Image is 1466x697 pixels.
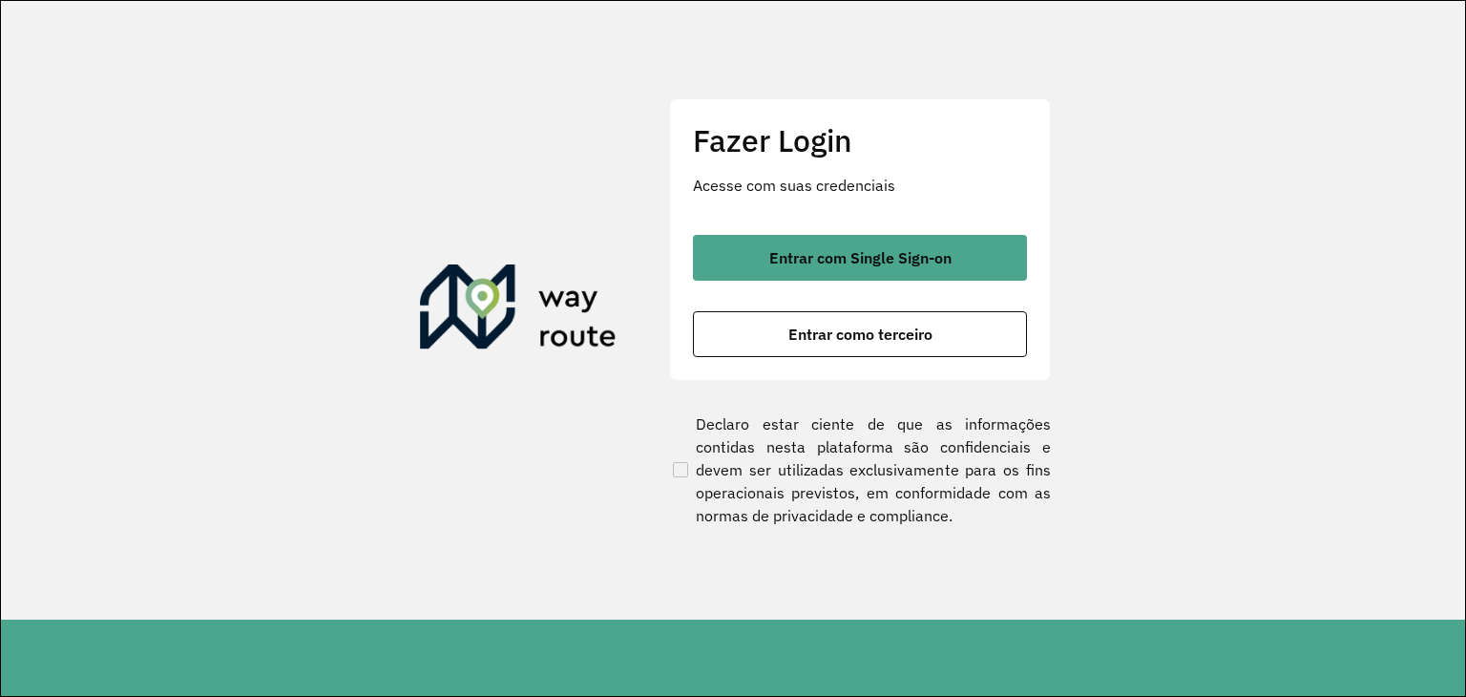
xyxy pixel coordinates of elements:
button: button [693,311,1027,357]
img: Roteirizador AmbevTech [420,264,617,356]
h2: Fazer Login [693,122,1027,158]
span: Entrar com Single Sign-on [769,250,952,265]
button: button [693,235,1027,281]
label: Declaro estar ciente de que as informações contidas nesta plataforma são confidenciais e devem se... [669,412,1051,527]
span: Entrar como terceiro [788,327,932,342]
p: Acesse com suas credenciais [693,174,1027,197]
